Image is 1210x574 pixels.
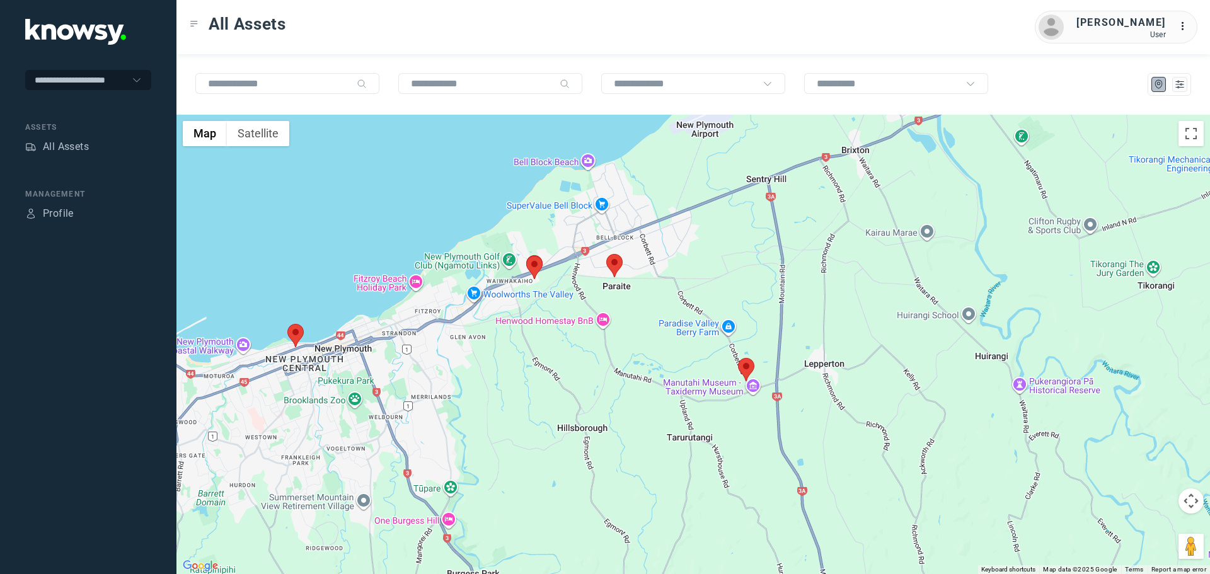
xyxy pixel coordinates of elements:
div: List [1174,79,1185,90]
div: Map [1153,79,1165,90]
div: Assets [25,141,37,152]
div: [PERSON_NAME] [1076,15,1166,30]
div: Profile [25,208,37,219]
button: Show satellite imagery [227,121,289,146]
a: Report a map error [1151,566,1206,573]
button: Map camera controls [1178,488,1204,514]
div: : [1178,19,1194,34]
a: Terms (opens in new tab) [1125,566,1144,573]
div: All Assets [43,139,89,154]
button: Keyboard shortcuts [981,565,1035,574]
div: Management [25,188,151,200]
a: AssetsAll Assets [25,139,89,154]
div: Search [560,79,570,89]
div: Search [357,79,367,89]
button: Drag Pegman onto the map to open Street View [1178,534,1204,559]
button: Toggle fullscreen view [1178,121,1204,146]
tspan: ... [1179,21,1192,31]
a: Open this area in Google Maps (opens a new window) [180,558,221,574]
img: Google [180,558,221,574]
div: User [1076,30,1166,39]
a: ProfileProfile [25,206,74,221]
div: Toggle Menu [190,20,199,28]
button: Show street map [183,121,227,146]
span: Map data ©2025 Google [1043,566,1117,573]
div: Profile [43,206,74,221]
div: : [1178,19,1194,36]
img: Application Logo [25,19,126,45]
div: Assets [25,122,151,133]
span: All Assets [209,13,286,35]
img: avatar.png [1039,14,1064,40]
